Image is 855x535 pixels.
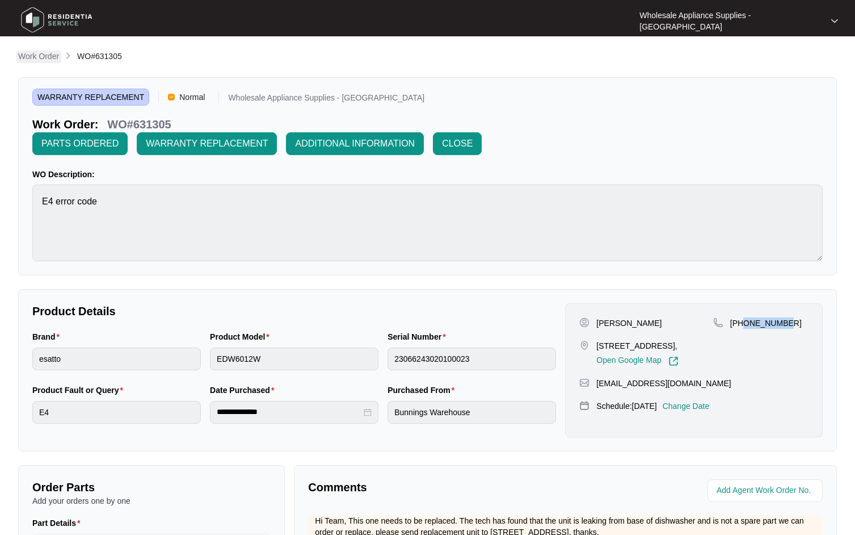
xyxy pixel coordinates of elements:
[388,384,459,396] label: Purchased From
[32,517,85,529] label: Part Details
[146,137,268,151] span: WARRANTY REPLACEMENT
[32,495,271,507] p: Add your orders one by one
[210,331,274,342] label: Product Model
[596,400,656,412] p: Schedule: [DATE]
[107,116,171,132] p: WO#631305
[831,18,838,24] img: dropdown arrow
[210,384,279,396] label: Date Purchased
[32,169,823,180] p: WO Description:
[175,89,209,106] span: Normal
[32,479,271,495] p: Order Parts
[64,51,73,60] img: chevron-right
[388,348,556,370] input: Serial Number
[579,378,589,388] img: map-pin
[388,401,556,424] input: Purchased From
[32,401,201,424] input: Product Fault or Query
[295,137,415,151] span: ADDITIONAL INFORMATION
[730,317,802,329] p: [PHONE_NUMBER]
[41,137,119,151] span: PARTS ORDERED
[717,484,816,498] input: Add Agent Work Order No.
[579,340,589,350] img: map-pin
[18,51,59,62] p: Work Order
[596,317,662,329] p: [PERSON_NAME]
[217,406,361,418] input: Date Purchased
[32,384,128,396] label: Product Fault or Query
[137,132,277,155] button: WARRANTY REPLACEMENT
[17,3,96,37] img: residentia service logo
[32,303,556,319] p: Product Details
[286,132,424,155] button: ADDITIONAL INFORMATION
[32,89,149,106] span: WARRANTY REPLACEMENT
[210,348,378,370] input: Product Model
[77,52,122,61] span: WO#631305
[32,116,98,132] p: Work Order:
[579,317,589,328] img: user-pin
[16,51,61,63] a: Work Order
[713,317,723,328] img: map-pin
[639,10,821,32] p: Wholesale Appliance Supplies - [GEOGRAPHIC_DATA]
[308,479,557,495] p: Comments
[168,94,175,101] img: Vercel Logo
[579,400,589,411] img: map-pin
[596,378,731,389] p: [EMAIL_ADDRESS][DOMAIN_NAME]
[596,340,678,352] p: [STREET_ADDRESS],
[32,331,64,342] label: Brand
[433,132,482,155] button: CLOSE
[32,185,823,261] textarea: E4 error code
[228,94,424,106] p: Wholesale Appliance Supplies - [GEOGRAPHIC_DATA]
[32,348,201,370] input: Brand
[442,137,473,151] span: CLOSE
[596,356,678,366] a: Open Google Map
[32,132,128,155] button: PARTS ORDERED
[663,400,710,412] p: Change Date
[668,356,679,366] img: Link-External
[388,331,450,342] label: Serial Number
